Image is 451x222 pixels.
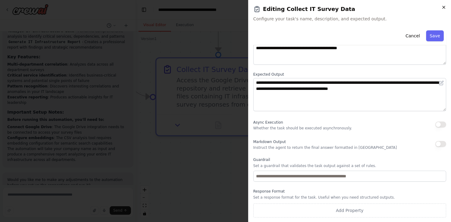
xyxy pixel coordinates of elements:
p: Instruct the agent to return the final answer formatted in [GEOGRAPHIC_DATA] [253,145,397,150]
span: Markdown Output [253,140,286,144]
h2: Editing Collect IT Survey Data [253,5,446,13]
button: Open in editor [438,79,445,87]
button: Cancel [402,30,423,41]
label: Guardrail [253,157,446,162]
label: Response Format [253,189,446,194]
span: Async Execution [253,120,283,125]
p: Whether the task should be executed asynchronously. [253,126,352,131]
button: Save [426,30,444,41]
button: Add Property [253,203,446,217]
p: Set a guardrail that validates the task output against a set of rules. [253,163,446,168]
span: Configure your task's name, description, and expected output. [253,16,446,22]
label: Expected Output [253,72,446,77]
p: Set a response format for the task. Useful when you need structured outputs. [253,195,446,200]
